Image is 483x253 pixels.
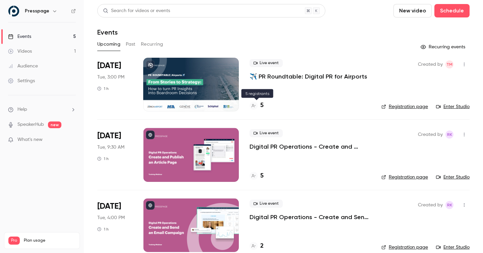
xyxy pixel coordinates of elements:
div: Nov 18 Tue, 4:00 PM (Europe/Amsterdam) [97,198,132,252]
a: Registration page [381,103,428,110]
div: 1 h [97,226,109,232]
div: Search for videos or events [103,7,170,14]
button: Upcoming [97,39,120,50]
button: Past [126,39,136,50]
div: Audience [8,63,38,69]
button: New video [393,4,432,17]
h4: 2 [260,242,264,251]
span: Live event [250,129,283,137]
span: Live event [250,59,283,67]
a: 5 [250,171,264,181]
span: RK [447,201,452,209]
div: Videos [8,48,32,55]
a: 2 [250,242,264,251]
span: Help [17,106,27,113]
div: Oct 21 Tue, 3:00 PM (Europe/Amsterdam) [97,58,132,111]
span: Plan usage [24,238,75,243]
a: Digital PR Operations - Create and Send an Email Campaign [250,213,371,221]
span: Tue, 4:00 PM [97,214,125,221]
h4: 5 [260,101,264,110]
a: 5 [250,101,264,110]
img: Presspage [8,6,19,16]
h4: 5 [260,171,264,181]
a: SpeakerHub [17,121,44,128]
span: Pro [8,237,20,245]
span: Tue, 9:30 AM [97,144,124,151]
a: Enter Studio [436,103,470,110]
span: Robin Kleine [445,201,453,209]
button: Recurring [141,39,163,50]
h6: Presspage [25,8,49,14]
span: [DATE] [97,201,121,212]
span: Created by [418,131,443,139]
div: Settings [8,78,35,84]
span: Created by [418,201,443,209]
div: 1 h [97,86,109,91]
span: Robin Kleine [445,131,453,139]
a: Digital PR Operations - Create and Publish an Article Page [250,143,371,151]
span: new [48,121,61,128]
span: [DATE] [97,131,121,141]
a: Registration page [381,244,428,251]
a: Enter Studio [436,174,470,181]
iframe: Noticeable Trigger [68,137,76,143]
button: Recurring events [418,42,470,52]
span: [DATE] [97,60,121,71]
span: RK [447,131,452,139]
span: Tue, 3:00 PM [97,74,124,81]
span: Live event [250,200,283,208]
div: Nov 4 Tue, 9:30 AM (Europe/Amsterdam) [97,128,132,182]
span: What's new [17,136,43,143]
div: Events [8,33,31,40]
a: ✈️ PR Roundtable: Digital PR for Airports [250,72,367,81]
div: 1 h [97,156,109,161]
span: Created by [418,60,443,68]
a: Registration page [381,174,428,181]
a: Enter Studio [436,244,470,251]
li: help-dropdown-opener [8,106,76,113]
h1: Events [97,28,118,36]
button: Schedule [434,4,470,17]
span: Teis Meijer [445,60,453,68]
span: TM [446,60,452,68]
